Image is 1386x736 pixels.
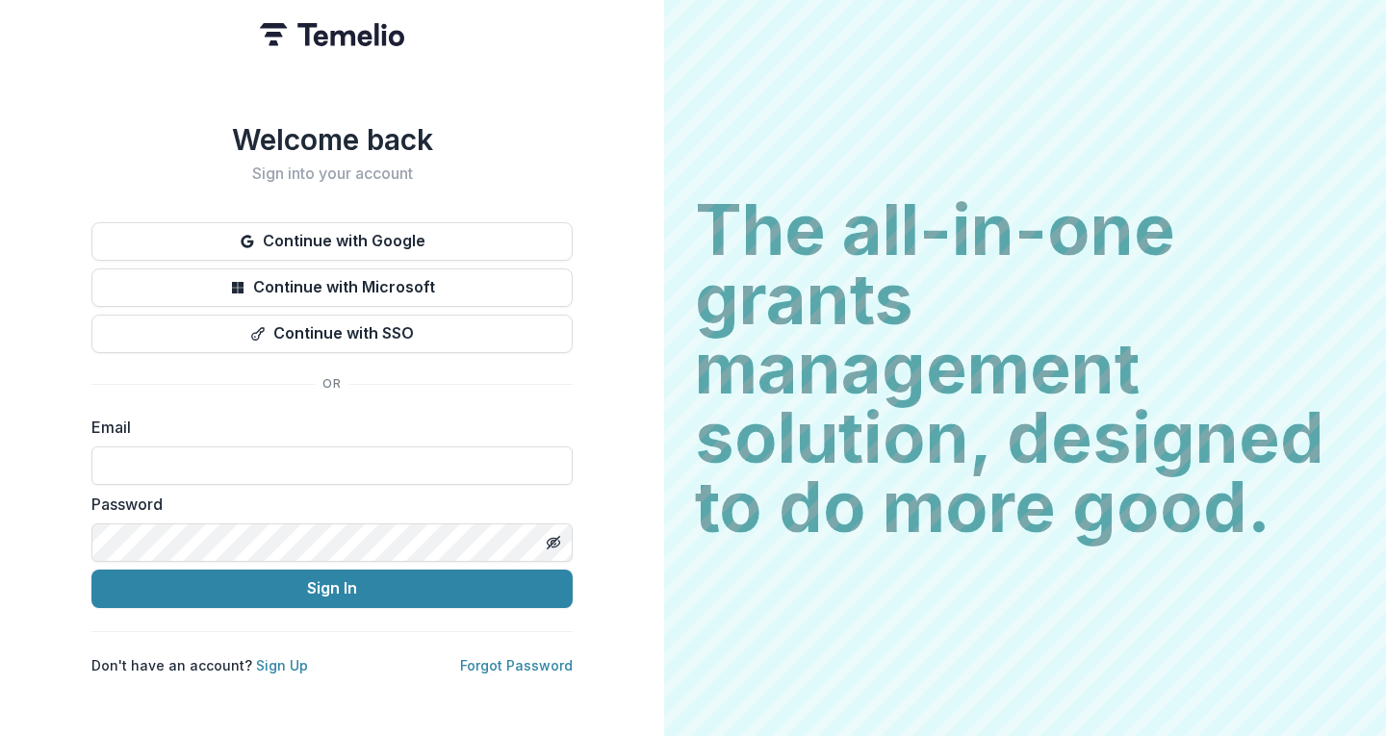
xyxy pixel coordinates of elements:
label: Email [91,416,561,439]
button: Continue with Microsoft [91,268,573,307]
button: Continue with Google [91,222,573,261]
button: Continue with SSO [91,315,573,353]
a: Sign Up [256,657,308,673]
label: Password [91,493,561,516]
h1: Welcome back [91,122,573,157]
button: Sign In [91,570,573,608]
a: Forgot Password [460,657,573,673]
h2: Sign into your account [91,165,573,183]
p: Don't have an account? [91,655,308,675]
img: Temelio [260,23,404,46]
button: Toggle password visibility [538,527,569,558]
